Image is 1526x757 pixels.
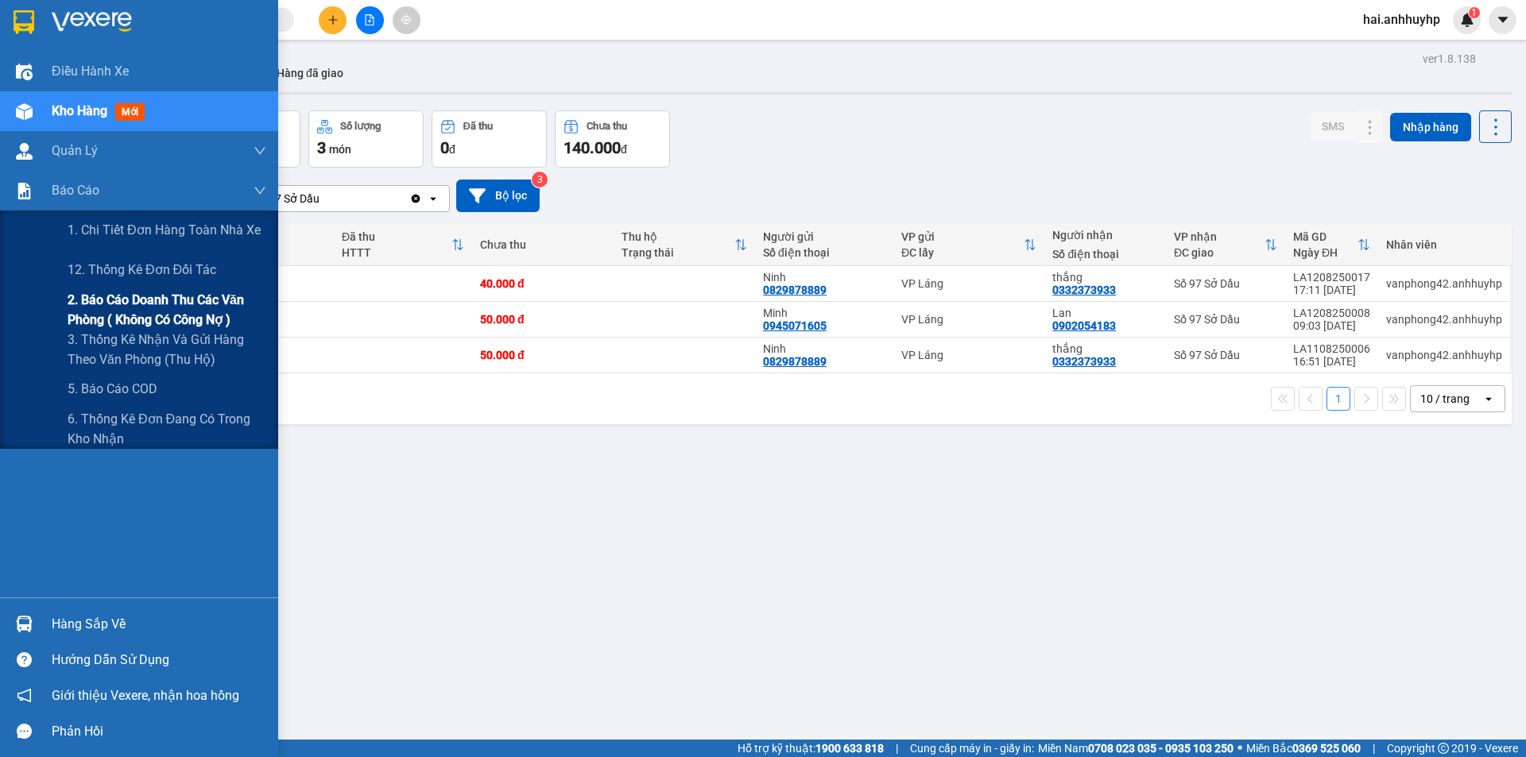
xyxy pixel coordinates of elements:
[1052,229,1158,241] div: Người nhận
[901,349,1036,361] div: VP Láng
[317,138,326,157] span: 3
[342,230,451,243] div: Đã thu
[1293,284,1370,296] div: 17:11 [DATE]
[901,246,1024,259] div: ĐC lấy
[327,14,339,25] span: plus
[621,143,627,156] span: đ
[463,121,493,132] div: Đã thu
[1052,355,1116,368] div: 0332373933
[1052,307,1158,319] div: Lan
[17,724,32,739] span: message
[340,121,381,132] div: Số lượng
[1496,13,1510,27] span: caret-down
[342,246,451,259] div: HTTT
[1390,113,1471,141] button: Nhập hàng
[68,260,216,280] span: 12. Thống kê đơn đối tác
[1350,10,1453,29] span: hai.anhhuyhp
[334,224,472,266] th: Toggle SortBy
[409,192,422,205] svg: Clear value
[1386,313,1502,326] div: vanphong42.anhhuyhp
[52,61,129,81] span: Điều hành xe
[532,172,548,187] sup: 3
[14,10,34,34] img: logo-vxr
[896,740,898,757] span: |
[763,307,885,319] div: Minh
[364,14,375,25] span: file-add
[1293,307,1370,319] div: LA1208250008
[449,143,455,156] span: đ
[1309,112,1357,141] button: SMS
[440,138,449,157] span: 0
[68,330,266,369] span: 3. Thống kê nhận và gửi hàng theo văn phòng (thu hộ)
[901,230,1024,243] div: VP gửi
[480,313,606,326] div: 50.000 đ
[329,143,351,156] span: món
[1420,391,1470,407] div: 10 / trang
[1293,342,1370,355] div: LA1108250006
[254,191,320,207] div: Số 97 Sở Dầu
[893,224,1044,266] th: Toggle SortBy
[319,6,347,34] button: plus
[1293,230,1358,243] div: Mã GD
[1052,271,1158,284] div: thắng
[587,121,627,132] div: Chưa thu
[1292,742,1361,755] strong: 0369 525 060
[1166,224,1285,266] th: Toggle SortBy
[1438,743,1449,754] span: copyright
[480,277,606,290] div: 40.000 đ
[1052,284,1116,296] div: 0332373933
[321,191,323,207] input: Selected Số 97 Sở Dầu.
[52,612,266,636] div: Hàng sắp về
[68,379,157,399] span: 5. Báo cáo COD
[1489,6,1516,34] button: caret-down
[1293,271,1370,284] div: LA1208250017
[738,740,884,757] span: Hỗ trợ kỹ thuật:
[1052,319,1116,332] div: 0902054183
[763,319,827,332] div: 0945071605
[564,138,621,157] span: 140.000
[432,110,547,168] button: Đã thu0đ
[480,349,606,361] div: 50.000 đ
[1386,238,1502,251] div: Nhân viên
[264,54,356,92] button: Hàng đã giao
[1174,246,1265,259] div: ĐC giao
[1327,387,1350,411] button: 1
[52,141,98,160] span: Quản Lý
[1373,740,1375,757] span: |
[1052,248,1158,261] div: Số điện thoại
[68,290,266,330] span: 2. Báo cáo doanh thu các văn phòng ( không có công nợ )
[763,284,827,296] div: 0829878889
[1482,392,1495,405] svg: open
[1174,277,1277,290] div: Số 97 Sở Dầu
[1386,277,1502,290] div: vanphong42.anhhuyhp
[52,648,266,672] div: Hướng dẫn sử dụng
[622,230,734,243] div: Thu hộ
[614,224,755,266] th: Toggle SortBy
[68,409,266,449] span: 6. Thống kê đơn đang có trong kho nhận
[254,145,266,157] span: down
[52,720,266,743] div: Phản hồi
[254,184,266,197] span: down
[763,355,827,368] div: 0829878889
[1052,342,1158,355] div: thắng
[763,230,885,243] div: Người gửi
[480,238,606,251] div: Chưa thu
[52,686,239,705] span: Giới thiệu Vexere, nhận hoa hồng
[1038,740,1234,757] span: Miền Nam
[1293,355,1370,368] div: 16:51 [DATE]
[1237,745,1242,751] span: ⚪️
[356,6,384,34] button: file-add
[1174,313,1277,326] div: Số 97 Sở Dầu
[16,143,33,160] img: warehouse-icon
[763,342,885,355] div: Ninh
[1285,224,1378,266] th: Toggle SortBy
[1423,50,1476,68] div: ver 1.8.138
[427,192,440,205] svg: open
[901,313,1036,326] div: VP Láng
[16,64,33,80] img: warehouse-icon
[763,246,885,259] div: Số điện thoại
[393,6,420,34] button: aim
[1293,246,1358,259] div: Ngày ĐH
[815,742,884,755] strong: 1900 633 818
[16,103,33,120] img: warehouse-icon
